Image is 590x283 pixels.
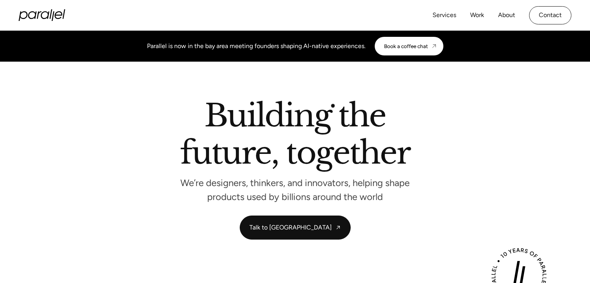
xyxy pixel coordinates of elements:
[384,43,428,49] div: Book a coffee chat
[529,6,571,24] a: Contact
[180,100,410,171] h2: Building the future, together
[19,9,65,21] a: home
[433,10,456,21] a: Services
[470,10,484,21] a: Work
[147,41,365,51] div: Parallel is now in the bay area meeting founders shaping AI-native experiences.
[498,10,515,21] a: About
[179,179,412,200] p: We’re designers, thinkers, and innovators, helping shape products used by billions around the world
[431,43,437,49] img: CTA arrow image
[375,37,443,55] a: Book a coffee chat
